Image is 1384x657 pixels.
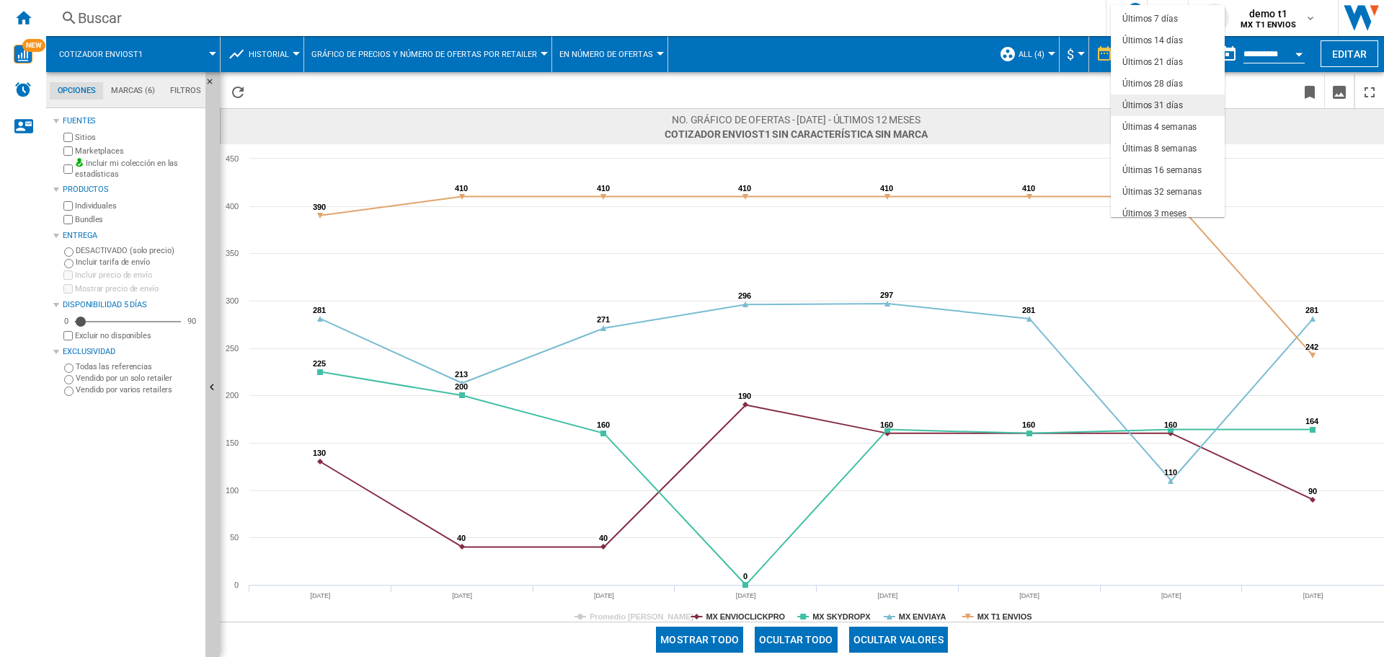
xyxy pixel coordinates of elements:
[1122,35,1183,47] div: Últimos 14 días
[1122,56,1183,69] div: Últimos 21 días
[1122,164,1202,177] div: Últimas 16 semanas
[1122,143,1197,155] div: Últimas 8 semanas
[1122,208,1186,220] div: Últimos 3 meses
[1122,78,1183,90] div: Últimos 28 días
[1122,186,1202,198] div: Últimas 32 semanas
[1122,121,1197,133] div: Últimas 4 semanas
[1122,100,1183,112] div: Últimos 31 días
[1122,13,1178,25] div: Últimos 7 días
